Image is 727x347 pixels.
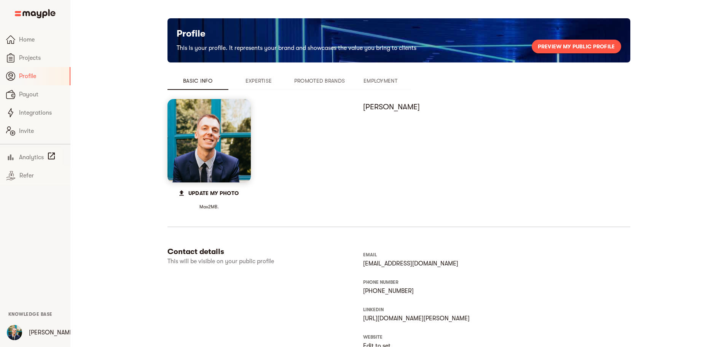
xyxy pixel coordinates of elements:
[19,35,64,44] span: Home
[173,185,245,201] button: Update my photo
[233,76,285,85] span: Expertise
[167,204,251,210] span: Max 2 MB.
[19,108,64,117] span: Integrations
[355,76,407,85] span: Employment
[8,311,53,317] a: Knowledge Base
[7,325,22,340] img: YZZgCb1fS5ussBl3eJIV
[172,76,224,85] span: Basic Info
[19,72,64,81] span: Profile
[363,252,377,257] span: EMAIL
[363,286,627,296] p: [PHONE_NUMBER]
[363,280,399,285] span: PHONE NUMBER
[167,247,360,257] h6: Contact details
[29,328,75,337] p: [PERSON_NAME]
[19,126,64,136] span: Invite
[177,27,416,40] h5: Profile
[173,190,245,196] span: Upload File / Select File from Cloud
[363,259,627,268] p: [EMAIL_ADDRESS][DOMAIN_NAME]
[363,314,627,323] p: [URL][DOMAIN_NAME][PERSON_NAME]
[538,42,615,51] span: Preview my public profile
[532,40,621,53] button: Preview my public profile
[19,171,64,180] span: Refer
[363,334,383,340] span: WEBSITE
[177,43,416,53] h6: This is your profile. It represents your brand and showcases the value you bring to clients
[363,102,627,112] h6: [PERSON_NAME]
[15,9,56,18] img: Main logo
[363,307,384,312] span: LINKEDIN
[178,189,185,197] span: file_upload
[179,189,239,198] span: Update my photo
[19,153,44,162] span: Analytics
[167,257,312,266] p: This will be visible on your public profile
[2,320,27,345] button: User Menu
[294,76,346,85] span: Promoted Brands
[19,53,64,62] span: Projects
[19,90,64,99] span: Payout
[689,310,727,347] iframe: Chat Widget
